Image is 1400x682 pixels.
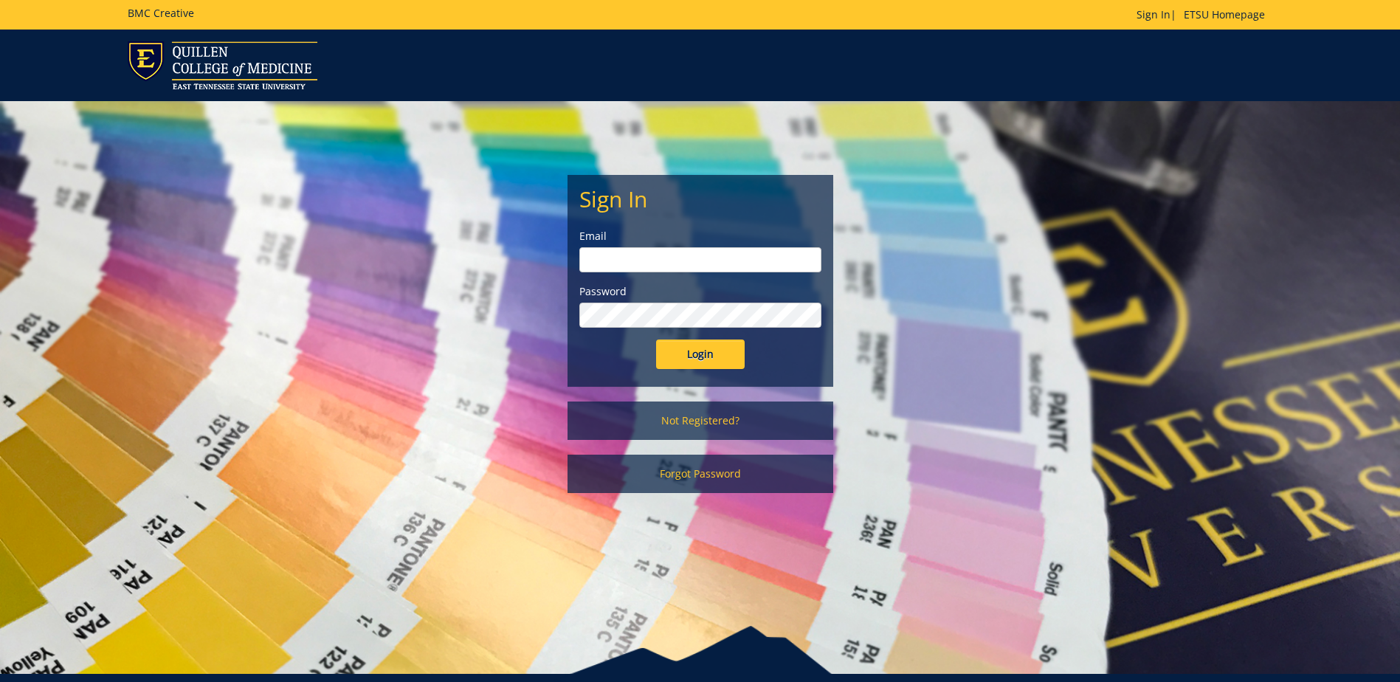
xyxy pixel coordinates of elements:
[579,284,821,299] label: Password
[1137,7,1272,22] p: |
[568,402,833,440] a: Not Registered?
[656,340,745,369] input: Login
[128,41,317,89] img: ETSU logo
[579,229,821,244] label: Email
[128,7,194,18] h5: BMC Creative
[579,187,821,211] h2: Sign In
[568,455,833,493] a: Forgot Password
[1137,7,1170,21] a: Sign In
[1176,7,1272,21] a: ETSU Homepage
